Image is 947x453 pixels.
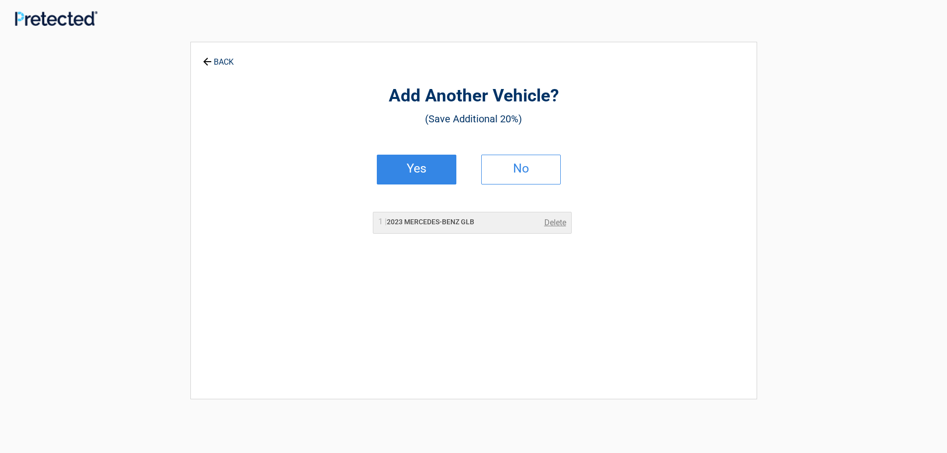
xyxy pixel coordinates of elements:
[15,11,97,26] img: Main Logo
[378,217,474,227] h2: 2023 MERCEDES-BENZ GLB
[378,217,387,226] span: 1 |
[246,110,702,127] h3: (Save Additional 20%)
[246,85,702,108] h2: Add Another Vehicle?
[544,217,566,229] a: Delete
[492,165,550,172] h2: No
[201,49,236,66] a: BACK
[387,165,446,172] h2: Yes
